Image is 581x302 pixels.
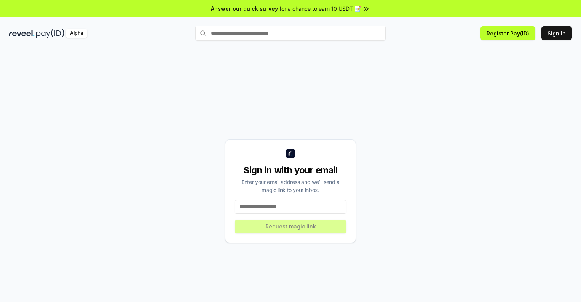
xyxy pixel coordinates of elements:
div: Enter your email address and we’ll send a magic link to your inbox. [235,178,346,194]
span: Answer our quick survey [211,5,278,13]
img: reveel_dark [9,29,35,38]
img: logo_small [286,149,295,158]
div: Alpha [66,29,87,38]
img: pay_id [36,29,64,38]
button: Sign In [541,26,572,40]
div: Sign in with your email [235,164,346,176]
span: for a chance to earn 10 USDT 📝 [279,5,361,13]
button: Register Pay(ID) [480,26,535,40]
